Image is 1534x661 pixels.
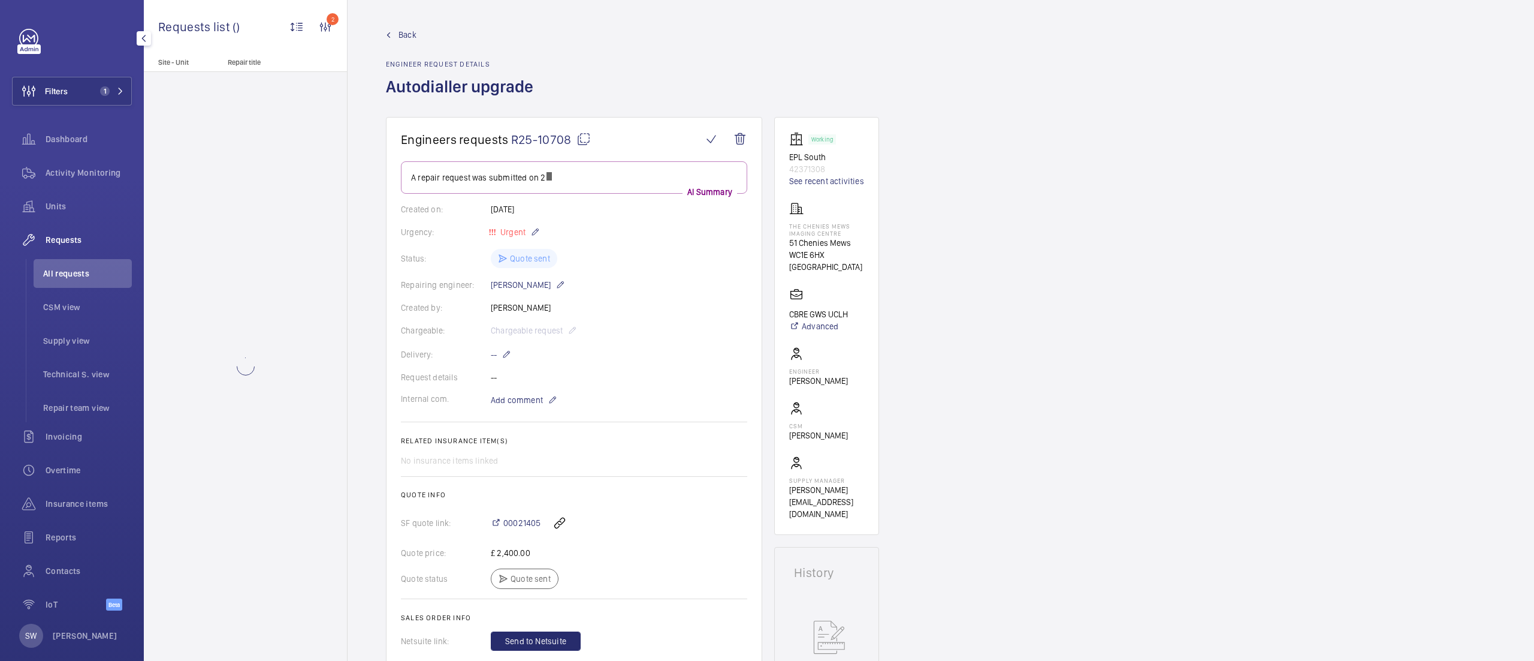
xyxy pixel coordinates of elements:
[106,599,122,611] span: Beta
[789,175,864,187] a: See recent activities
[683,186,737,198] p: AI Summary
[46,133,132,145] span: Dashboard
[46,234,132,246] span: Requests
[43,368,132,380] span: Technical S. view
[46,565,132,577] span: Contacts
[43,402,132,414] span: Repair team view
[100,86,110,96] span: 1
[46,498,132,510] span: Insurance items
[811,137,833,142] p: Working
[491,632,581,651] button: Send to Netsuite
[789,429,848,441] p: [PERSON_NAME]
[789,237,864,249] p: 51 Chenies Mews
[505,635,566,647] span: Send to Netsuite
[789,484,864,520] p: [PERSON_NAME][EMAIL_ADDRESS][DOMAIN_NAME]
[158,19,232,34] span: Requests list
[789,422,848,429] p: CSM
[401,491,747,499] h2: Quote info
[46,167,132,179] span: Activity Monitoring
[789,132,808,146] img: elevator.svg
[386,60,540,68] h2: Engineer request details
[789,477,864,484] p: Supply manager
[789,163,864,175] p: 42371308
[386,76,540,117] h1: Autodialler upgrade
[789,320,848,332] a: Advanced
[46,464,132,476] span: Overtime
[794,567,859,579] h1: History
[46,431,132,443] span: Invoicing
[46,599,106,611] span: IoT
[25,630,37,642] p: SW
[53,630,117,642] p: [PERSON_NAME]
[144,58,223,67] p: Site - Unit
[411,172,737,184] p: A repair request was submitted on 2
[398,29,416,41] span: Back
[503,517,540,529] span: 00021405
[401,614,747,622] h2: Sales order info
[491,347,511,362] p: --
[401,132,509,147] span: Engineers requests
[43,301,132,313] span: CSM view
[401,437,747,445] h2: Related insurance item(s)
[498,227,526,237] span: Urgent
[789,368,848,375] p: Engineer
[45,85,68,97] span: Filters
[789,249,864,273] p: WC1E 6HX [GEOGRAPHIC_DATA]
[789,375,848,387] p: [PERSON_NAME]
[789,223,864,237] p: The Chenies Mews Imaging Centre
[789,308,848,320] p: CBRE GWS UCLH
[491,278,565,292] p: [PERSON_NAME]
[511,132,591,147] span: R25-10708
[789,151,864,163] p: EPL South
[43,268,132,280] span: All requests
[46,200,132,212] span: Units
[43,335,132,347] span: Supply view
[491,517,540,529] a: 00021405
[491,394,543,406] span: Add comment
[46,531,132,543] span: Reports
[12,77,132,106] button: Filters1
[228,58,307,67] p: Repair title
